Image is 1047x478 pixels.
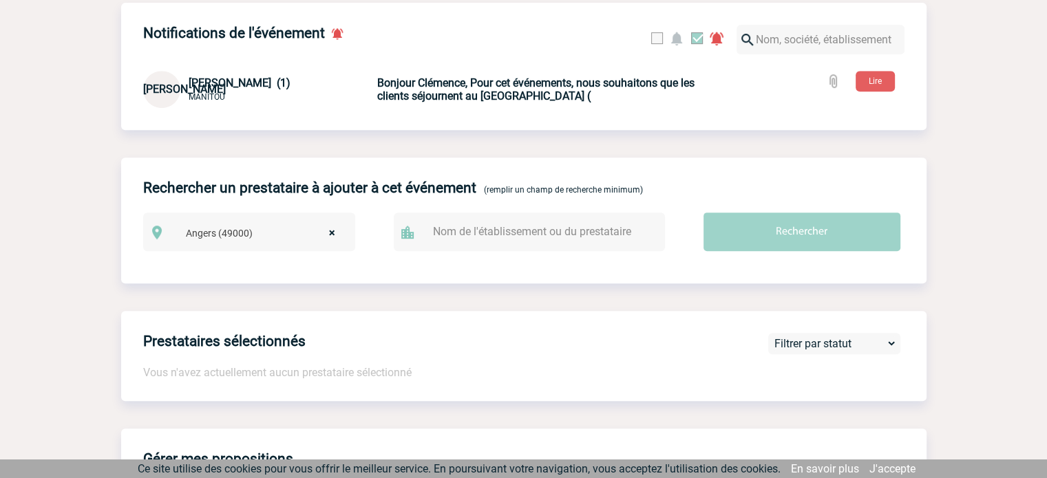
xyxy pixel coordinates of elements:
input: Rechercher [704,213,900,251]
span: Angers (49000) [180,224,349,243]
p: Vous n'avez actuellement aucun prestataire sélectionné [143,366,927,379]
b: Bonjour Clémence, Pour cet événements, nous souhaitons que les clients séjournent au [GEOGRAPHIC_... [377,76,695,102]
span: × [329,224,335,243]
button: Lire [856,71,895,91]
a: En savoir plus [791,462,859,475]
h4: Notifications de l'événement [143,25,325,41]
a: J'accepte [869,462,916,475]
a: [PERSON_NAME] [PERSON_NAME] (1) MANITOU Bonjour Clémence, Pour cet événements, nous souhaitons qu... [143,83,701,96]
input: Nom de l'établissement ou du prestataire [430,221,643,241]
h4: Gérer mes propositions [143,450,293,467]
a: Lire [845,74,906,87]
span: [PERSON_NAME] [143,83,226,96]
span: MANITOU [189,92,225,102]
h4: Prestataires sélectionnés [143,333,306,349]
span: [PERSON_NAME] (1) [189,76,290,89]
h4: Rechercher un prestataire à ajouter à cet événement [143,180,476,196]
span: (remplir un champ de recherche minimum) [484,185,643,195]
span: Ce site utilise des cookies pour vous offrir le meilleur service. En poursuivant votre navigation... [138,462,781,475]
div: Conversation privée : Client - Agence [143,71,374,108]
